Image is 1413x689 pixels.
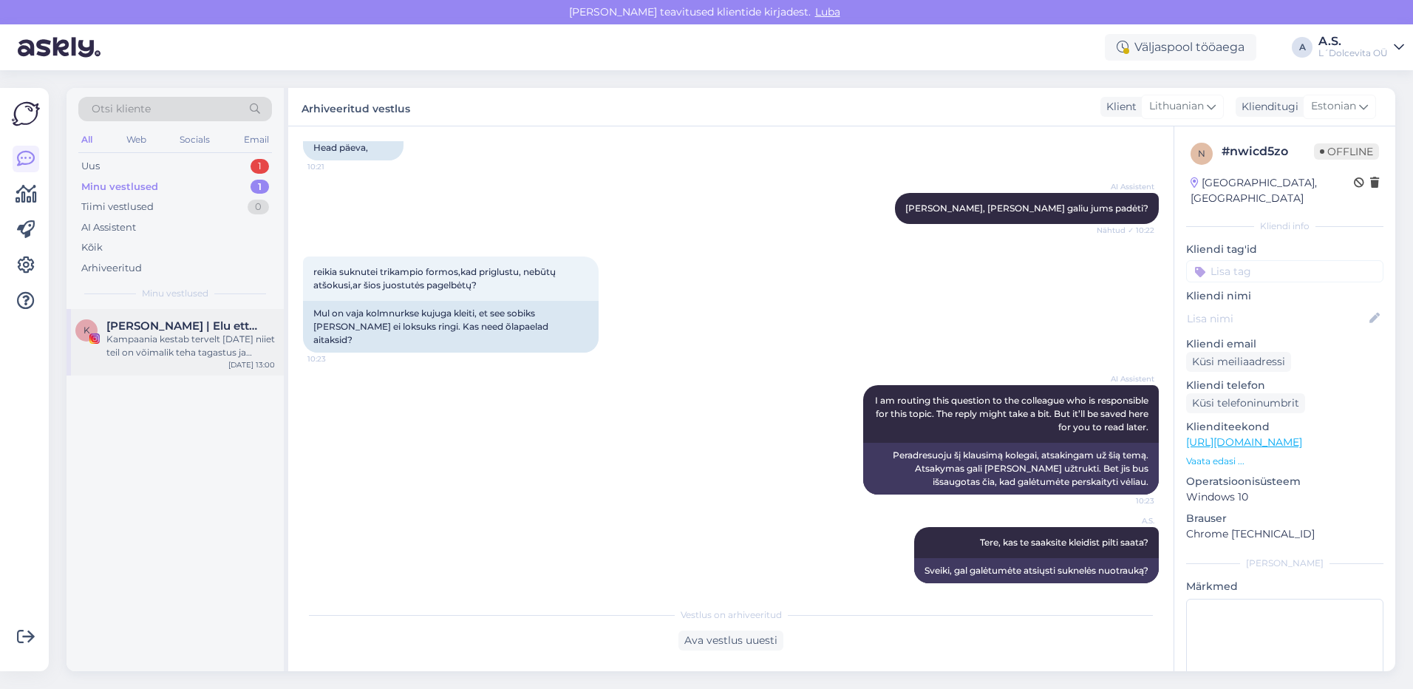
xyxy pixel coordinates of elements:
div: 1 [251,180,269,194]
div: L´Dolcevita OÜ [1318,47,1388,59]
div: AI Assistent [81,220,136,235]
div: # nwicd5zo [1222,143,1314,160]
p: Klienditeekond [1186,419,1383,435]
p: Kliendi nimi [1186,288,1383,304]
span: Tere, kas te saaksite kleidist pilti saata? [980,537,1148,548]
div: [DATE] 13:00 [228,359,275,370]
span: 10:23 [307,353,363,364]
span: n [1198,148,1205,159]
span: Offline [1314,143,1379,160]
span: Vestlus on arhiveeritud [681,608,782,622]
label: Arhiveeritud vestlus [302,97,410,117]
div: Küsi telefoninumbrit [1186,393,1305,413]
span: 10:23 [1099,495,1154,506]
div: Uus [81,159,100,174]
span: 10:29 [1099,584,1154,595]
div: 1 [251,159,269,174]
div: Väljaspool tööaega [1105,34,1256,61]
p: Operatsioonisüsteem [1186,474,1383,489]
span: Nähtud ✓ 10:22 [1097,225,1154,236]
span: 10:21 [307,161,363,172]
div: [PERSON_NAME] [1186,557,1383,570]
a: A.S.L´Dolcevita OÜ [1318,35,1404,59]
span: I am routing this question to the colleague who is responsible for this topic. The reply might ta... [875,395,1151,432]
span: Estonian [1311,98,1356,115]
span: AI Assistent [1099,373,1154,384]
div: Klienditugi [1236,99,1298,115]
div: Küsi meiliaadressi [1186,352,1291,372]
span: Kristiina Kruus | Elu ettevõtluse ja laste keskel [106,319,260,333]
div: A.S. [1318,35,1388,47]
div: [GEOGRAPHIC_DATA], [GEOGRAPHIC_DATA] [1191,175,1354,206]
span: Minu vestlused [142,287,208,300]
div: All [78,130,95,149]
p: Brauser [1186,511,1383,526]
p: Kliendi email [1186,336,1383,352]
input: Lisa nimi [1187,310,1366,327]
p: Kliendi telefon [1186,378,1383,393]
input: Lisa tag [1186,260,1383,282]
span: K [84,325,90,336]
div: 0 [248,200,269,214]
div: Web [123,130,149,149]
div: Peradresuoju šį klausimą kolegai, atsakingam už šią temą. Atsakymas gali [PERSON_NAME] užtrukti. ... [863,443,1159,495]
div: Kampaania kestab tervelt [DATE] niiet teil on võimalik teha tagastus ja uuesti 2 paari tellida. O... [106,333,275,359]
span: [PERSON_NAME], [PERSON_NAME] galiu jums padėti? [905,203,1148,214]
div: A [1292,37,1312,58]
a: [URL][DOMAIN_NAME] [1186,435,1302,449]
div: Klient [1100,99,1137,115]
span: Luba [811,5,845,18]
div: Sveiki, gal galėtumėte atsiųsti suknelės nuotrauką? [914,558,1159,583]
div: Minu vestlused [81,180,158,194]
img: Askly Logo [12,100,40,128]
div: Ava vestlus uuesti [678,631,783,651]
div: Socials [177,130,213,149]
p: Kliendi tag'id [1186,242,1383,257]
span: reikia suknutei trikampio formos,kad priglustu, nebūtų atšokusi,ar šios juostutės pagelbėtų? [313,266,558,291]
div: Email [241,130,272,149]
div: Arhiveeritud [81,261,142,276]
div: Kõik [81,240,103,255]
p: Märkmed [1186,579,1383,594]
div: Mul on vaja kolmnurkse kujuga kleiti, et see sobiks [PERSON_NAME] ei loksuks ringi. Kas need õlap... [303,301,599,353]
span: A.S. [1099,515,1154,526]
div: Kliendi info [1186,220,1383,233]
span: AI Assistent [1099,181,1154,192]
p: Vaata edasi ... [1186,455,1383,468]
div: Tiimi vestlused [81,200,154,214]
span: Otsi kliente [92,101,151,117]
p: Chrome [TECHNICAL_ID] [1186,526,1383,542]
span: Lithuanian [1149,98,1204,115]
p: Windows 10 [1186,489,1383,505]
div: Head päeva, [303,135,404,160]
